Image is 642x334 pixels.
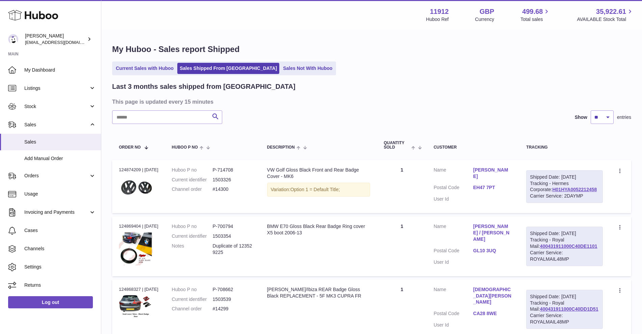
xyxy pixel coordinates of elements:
strong: 11912 [430,7,449,16]
div: Carrier Service: ROYALMAIL48MP [530,250,599,262]
a: 35,922.61 AVAILABLE Stock Total [577,7,634,23]
div: Shipped Date: [DATE] [530,230,599,237]
dd: P-700794 [213,223,254,230]
span: Usage [24,191,96,197]
dt: Notes [172,243,213,256]
div: BMW E70 Gloss Black Rear Badge Ring cover X5 boot 2006-13 [267,223,370,236]
div: Variation: [267,183,370,197]
span: Order No [119,145,141,150]
span: 35,922.61 [596,7,626,16]
td: 1 [377,160,427,213]
dt: User Id [434,322,473,328]
a: [PERSON_NAME] / [PERSON_NAME] [473,223,513,242]
span: Invoicing and Payments [24,209,89,215]
a: EH47 7PT [473,184,513,191]
a: H01HYA0052212458 [552,187,597,192]
img: $_57.PNG [119,294,153,320]
a: Sales Shipped From [GEOGRAPHIC_DATA] [177,63,279,74]
a: CA28 8WE [473,310,513,317]
dt: Huboo P no [172,167,213,173]
span: entries [617,114,631,121]
div: 124874209 | [DATE] [119,167,158,173]
dt: Current identifier [172,296,213,303]
dt: Postal Code [434,184,473,192]
img: $_12.JPG [119,232,153,265]
div: Shipped Date: [DATE] [530,174,599,180]
div: Currency [475,16,494,23]
h3: This page is updated every 15 minutes [112,98,630,105]
div: Huboo Ref [426,16,449,23]
span: Stock [24,103,89,110]
div: Tracking - Royal Mail: [526,290,603,329]
div: Tracking - Hermes Corporate: [526,170,603,203]
dd: #14300 [213,186,254,192]
span: AVAILABLE Stock Total [577,16,634,23]
a: [DEMOGRAPHIC_DATA][PERSON_NAME] [473,286,513,306]
span: Quantity Sold [384,141,409,150]
span: [EMAIL_ADDRESS][DOMAIN_NAME] [25,40,99,45]
dd: 1503354 [213,233,254,239]
span: Sales [24,122,89,128]
span: Cases [24,227,96,234]
div: [PERSON_NAME] [25,33,86,46]
img: IMG_20200711_003615344_f99b3cd2-9295-452a-bafb-c825fb9a4688.jpg [119,175,153,200]
div: Shipped Date: [DATE] [530,293,599,300]
dt: Channel order [172,306,213,312]
label: Show [575,114,587,121]
span: My Dashboard [24,67,96,73]
span: Orders [24,173,89,179]
div: Carrier Service: 2DAYMP [530,193,599,199]
dd: 1503326 [213,177,254,183]
div: Tracking - Royal Mail: [526,227,603,266]
span: 499.68 [522,7,543,16]
dd: 1503539 [213,296,254,303]
span: Listings [24,85,89,92]
a: Current Sales with Huboo [113,63,176,74]
span: Add Manual Order [24,155,96,162]
img: info@carbonmyride.com [8,34,18,44]
dd: P-714708 [213,167,254,173]
p: Duplicate of 123529225 [213,243,254,256]
dt: Huboo P no [172,223,213,230]
span: Huboo P no [172,145,198,150]
a: 400431911000C40DD1D51 [540,306,598,312]
dt: Current identifier [172,177,213,183]
span: Total sales [520,16,550,23]
div: Tracking [526,145,603,150]
span: Sales [24,139,96,145]
dt: Postal Code [434,310,473,318]
dt: Current identifier [172,233,213,239]
span: Settings [24,264,96,270]
span: Option 1 = Default Title; [290,187,340,192]
dt: Huboo P no [172,286,213,293]
div: 124869404 | [DATE] [119,223,158,229]
dd: #14299 [213,306,254,312]
a: Sales Not With Huboo [281,63,335,74]
div: 124868327 | [DATE] [119,286,158,292]
h2: Last 3 months sales shipped from [GEOGRAPHIC_DATA] [112,82,296,91]
div: Customer [434,145,513,150]
a: 499.68 Total sales [520,7,550,23]
dt: User Id [434,196,473,202]
dt: Name [434,167,473,181]
dt: Name [434,286,473,307]
strong: GBP [480,7,494,16]
td: 1 [377,216,427,276]
a: GL10 3UQ [473,248,513,254]
span: Returns [24,282,96,288]
a: 400431911000C40DE1101 [540,243,597,249]
span: Channels [24,246,96,252]
dd: P-708662 [213,286,254,293]
div: Carrier Service: ROYALMAIL48MP [530,312,599,325]
span: Description [267,145,295,150]
div: [PERSON_NAME]/Ibiza REAR Badge Gloss Black REPLACEMENT - 5F MK3 CUPRA FR [267,286,370,299]
dt: Name [434,223,473,244]
dt: User Id [434,259,473,265]
dt: Channel order [172,186,213,192]
dt: Postal Code [434,248,473,256]
a: [PERSON_NAME] [473,167,513,180]
h1: My Huboo - Sales report Shipped [112,44,631,55]
a: Log out [8,296,93,308]
div: VW Golf Gloss Black Front and Rear Badge Cover - MK6 [267,167,370,180]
